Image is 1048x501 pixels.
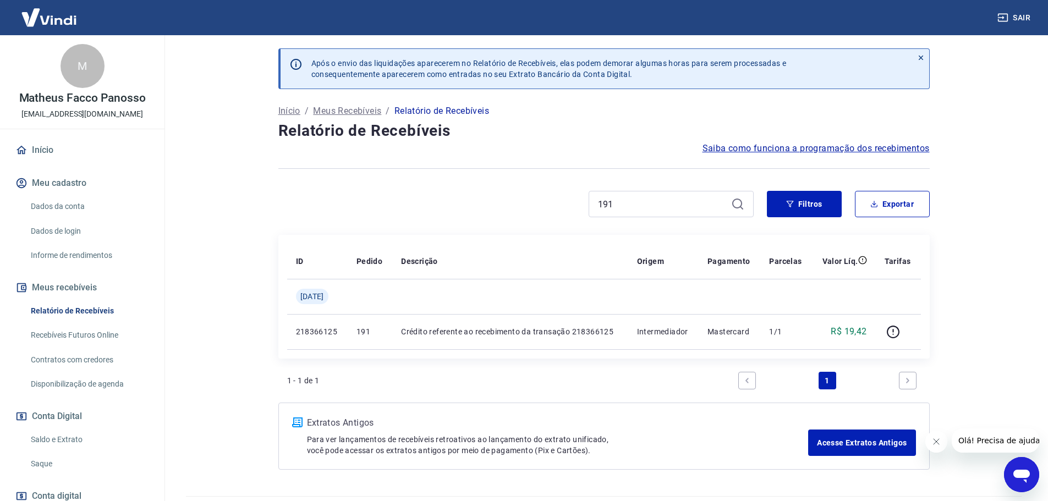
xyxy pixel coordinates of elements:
[21,108,143,120] p: [EMAIL_ADDRESS][DOMAIN_NAME]
[26,324,151,346] a: Recebíveis Futuros Online
[808,430,915,456] a: Acesse Extratos Antigos
[769,256,802,267] p: Parcelas
[13,1,85,34] img: Vindi
[707,256,750,267] p: Pagamento
[703,142,930,155] a: Saiba como funciona a programação dos recebimentos
[822,256,858,267] p: Valor Líq.
[19,92,146,104] p: Matheus Facco Panosso
[26,244,151,267] a: Informe de rendimentos
[278,120,930,142] h4: Relatório de Recebíveis
[305,104,309,118] p: /
[394,104,489,118] p: Relatório de Recebíveis
[26,453,151,475] a: Saque
[598,196,727,212] input: Busque pelo número do pedido
[769,326,803,337] p: 1/1
[26,373,151,395] a: Disponibilização de agenda
[296,256,304,267] p: ID
[13,404,151,428] button: Conta Digital
[356,256,382,267] p: Pedido
[734,367,921,394] ul: Pagination
[311,58,787,80] p: Após o envio das liquidações aparecerem no Relatório de Recebíveis, elas podem demorar algumas ho...
[738,372,756,389] a: Previous page
[401,326,619,337] p: Crédito referente ao recebimento da transação 218366125
[13,171,151,195] button: Meu cadastro
[767,191,842,217] button: Filtros
[296,326,339,337] p: 218366125
[13,276,151,300] button: Meus recebíveis
[26,300,151,322] a: Relatório de Recebíveis
[287,375,320,386] p: 1 - 1 de 1
[707,326,751,337] p: Mastercard
[356,326,383,337] p: 191
[313,104,381,118] a: Meus Recebíveis
[952,428,1039,453] iframe: Mensagem da empresa
[13,138,151,162] a: Início
[26,349,151,371] a: Contratos com credores
[401,256,438,267] p: Descrição
[307,434,809,456] p: Para ver lançamentos de recebíveis retroativos ao lançamento do extrato unificado, você pode aces...
[819,372,836,389] a: Page 1 is your current page
[386,104,389,118] p: /
[995,8,1035,28] button: Sair
[26,428,151,451] a: Saldo e Extrato
[831,325,866,338] p: R$ 19,42
[26,195,151,218] a: Dados da conta
[1004,457,1039,492] iframe: Botão para abrir a janela de mensagens
[26,220,151,243] a: Dados de login
[278,104,300,118] a: Início
[855,191,930,217] button: Exportar
[300,291,324,302] span: [DATE]
[885,256,911,267] p: Tarifas
[61,44,105,88] div: M
[7,8,92,16] span: Olá! Precisa de ajuda?
[292,417,303,427] img: ícone
[925,431,947,453] iframe: Fechar mensagem
[637,256,664,267] p: Origem
[637,326,690,337] p: Intermediador
[307,416,809,430] p: Extratos Antigos
[899,372,917,389] a: Next page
